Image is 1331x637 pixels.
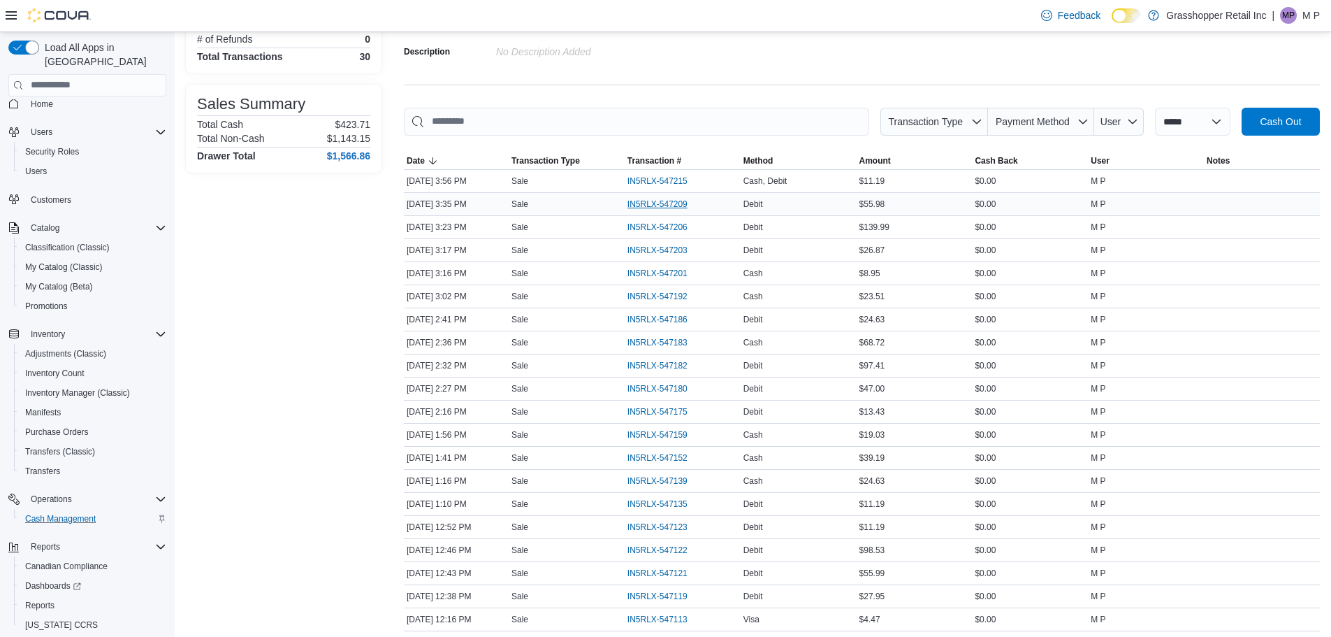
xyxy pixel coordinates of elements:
a: My Catalog (Beta) [20,278,99,295]
span: $47.00 [859,383,885,394]
span: Dark Mode [1112,23,1112,24]
div: $0.00 [972,380,1088,397]
span: M P [1091,452,1105,464]
span: Debit [743,522,763,533]
button: [US_STATE] CCRS [14,615,172,635]
h6: Total Non-Cash [197,133,265,144]
span: $19.03 [859,429,885,441]
span: Date [407,155,425,166]
span: Debit [743,314,763,325]
span: M P [1091,199,1105,210]
span: $23.51 [859,291,885,302]
span: Classification (Classic) [25,242,110,253]
button: Users [25,124,58,141]
button: IN5RLX-547159 [627,427,701,443]
div: $0.00 [972,496,1088,513]
button: Payment Method [988,108,1094,136]
span: Transaction Type [511,155,580,166]
span: Purchase Orders [25,427,89,438]
div: M P [1280,7,1297,24]
input: Dark Mode [1112,8,1141,23]
a: Transfers (Classic) [20,443,101,460]
button: IN5RLX-547186 [627,311,701,328]
span: Catalog [25,220,166,236]
button: Security Roles [14,142,172,162]
div: $0.00 [972,334,1088,351]
p: Sale [511,199,528,210]
button: IN5RLX-547201 [627,265,701,282]
span: IN5RLX-547139 [627,475,688,487]
div: $0.00 [972,288,1088,305]
span: Notes [1207,155,1230,166]
span: Debit [743,222,763,233]
button: Canadian Compliance [14,557,172,576]
span: IN5RLX-547180 [627,383,688,394]
div: [DATE] 3:56 PM [404,173,509,189]
a: My Catalog (Classic) [20,259,108,275]
span: Feedback [1058,8,1100,22]
span: IN5RLX-547175 [627,406,688,417]
span: M P [1091,291,1105,302]
h3: Sales Summary [197,96,305,113]
label: Description [404,46,450,57]
button: Inventory [25,326,71,343]
span: Cash [743,429,763,441]
span: Reports [25,538,166,555]
button: IN5RLX-547175 [627,403,701,420]
div: $0.00 [972,219,1088,236]
span: IN5RLX-547135 [627,499,688,510]
span: Cash Management [20,510,166,527]
p: Grasshopper Retail Inc [1166,7,1266,24]
button: Notes [1204,152,1320,169]
button: Operations [25,491,78,508]
span: Users [31,127,52,138]
button: IN5RLX-547135 [627,496,701,513]
span: $13.43 [859,406,885,417]
span: Classification (Classic) [20,239,166,256]
button: Reports [25,538,66,555]
p: Sale [511,176,528,187]
button: IN5RLX-547203 [627,242,701,259]
span: M P [1091,568,1105,579]
span: Reports [20,597,166,614]
span: Purchase Orders [20,424,166,441]
p: M P [1302,7,1320,24]
span: Debit [743,499,763,510]
button: User [1094,108,1144,136]
button: Operations [3,489,172,509]
div: $0.00 [972,450,1088,466]
span: Adjustments (Classic) [20,345,166,362]
div: $0.00 [972,519,1088,536]
div: No Description added [496,41,683,57]
span: My Catalog (Classic) [25,262,103,273]
h4: 30 [359,51,370,62]
p: Sale [511,568,528,579]
span: $26.87 [859,245,885,256]
span: Canadian Compliance [20,558,166,575]
span: Cash [743,268,763,279]
span: IN5RLX-547123 [627,522,688,533]
p: Sale [511,268,528,279]
a: Inventory Count [20,365,90,382]
h6: # of Refunds [197,34,252,45]
span: $55.99 [859,568,885,579]
button: Cash Back [972,152,1088,169]
div: $0.00 [972,357,1088,374]
div: $0.00 [972,565,1088,582]
button: IN5RLX-547209 [627,196,701,213]
span: Cash [743,452,763,464]
div: [DATE] 3:23 PM [404,219,509,236]
p: Sale [511,291,528,302]
div: [DATE] 2:41 PM [404,311,509,328]
span: User [1091,155,1110,166]
button: Home [3,94,172,114]
span: Cash, Debit [743,176,787,187]
span: Debit [743,406,763,417]
span: IN5RLX-547121 [627,568,688,579]
div: [DATE] 2:16 PM [404,403,509,420]
span: $24.63 [859,475,885,487]
p: Sale [511,452,528,464]
span: $97.41 [859,360,885,371]
p: $1,143.15 [327,133,370,144]
span: Operations [31,494,72,505]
